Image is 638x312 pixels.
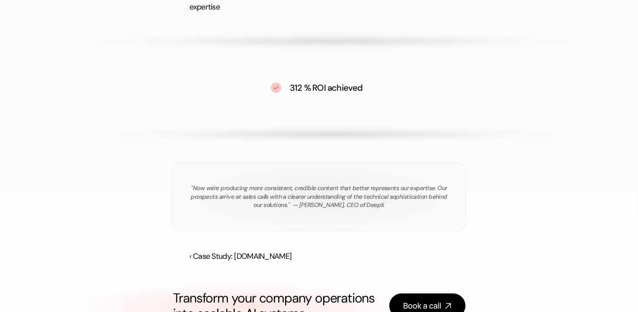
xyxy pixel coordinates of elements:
h4: Book a call [403,300,441,311]
h4: 312 % ROI achieved [290,82,367,94]
p: "Now we're producing more consistent, credible content that better represents our expertise. Our ... [189,184,449,210]
a: ‹ Case Study: [DOMAIN_NAME] [189,251,292,261]
img: tick icon [273,85,279,90]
